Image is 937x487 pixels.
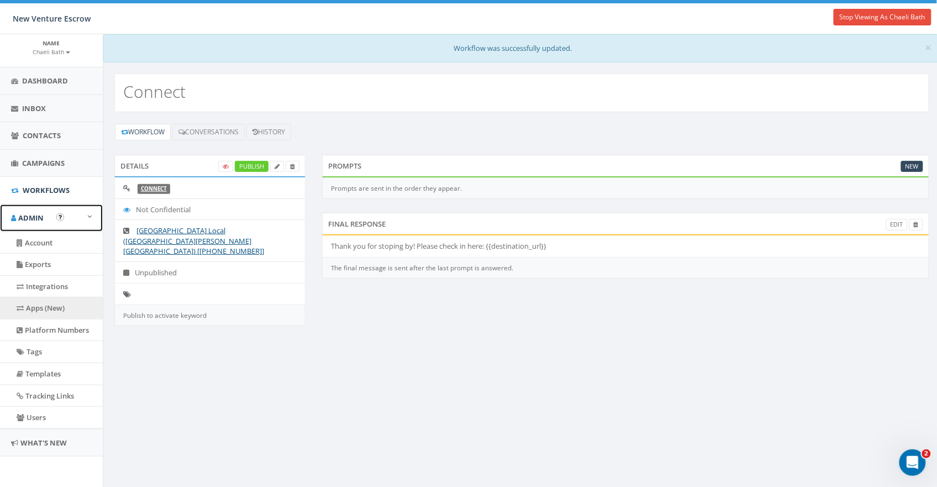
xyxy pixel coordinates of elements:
a: History [246,124,291,140]
div: Details [114,155,306,177]
span: Dashboard [22,76,68,86]
a: [GEOGRAPHIC_DATA] Local ([GEOGRAPHIC_DATA][PERSON_NAME][GEOGRAPHIC_DATA]) [[PHONE_NUMBER]] [123,226,264,256]
a: Stop Viewing As Chaeli Bath [834,9,931,25]
button: Close [925,42,932,54]
span: New Venture Escrow [13,13,91,24]
iframe: Intercom live chat [899,449,926,476]
a: Edit [886,219,908,231]
small: Name [43,39,60,47]
li: Unpublished [115,261,305,284]
small: Chaeli Bath [33,48,70,56]
a: Workflow [115,124,171,140]
a: Publish [235,161,269,172]
span: What's New [20,438,67,448]
a: Connect [141,185,167,192]
h2: Connect [123,82,186,101]
a: Conversations [172,124,245,140]
span: Inbox [22,103,46,113]
span: × [925,40,932,55]
button: Open In-App Guide [56,213,64,221]
li: Not Confidential [115,198,305,221]
div: Final Response [322,213,929,235]
div: Prompts are sent in the order they appear. [322,178,929,199]
div: The final message is sent after the last prompt is answered. [322,258,929,279]
span: 2 [922,449,931,458]
span: Campaigns [22,158,65,168]
a: Chaeli Bath [33,46,70,56]
a: New [901,161,923,172]
div: Prompts [322,155,929,177]
span: Contacts [23,130,61,140]
span: Workflows [23,185,70,195]
div: Publish to activate keyword [114,305,306,326]
span: Admin [18,213,44,223]
li: Thank you for stoping by! Please check in here: {{destination_url}} [323,235,929,257]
